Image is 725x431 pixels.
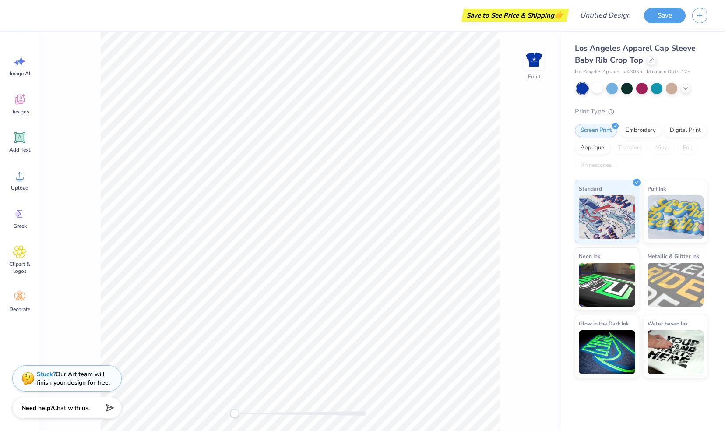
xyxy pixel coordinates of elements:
[37,370,56,378] strong: Stuck?
[579,184,602,193] span: Standard
[579,263,635,307] img: Neon Ink
[648,195,704,239] img: Puff Ink
[575,68,619,76] span: Los Angeles Apparel
[575,106,707,117] div: Print Type
[624,68,642,76] span: # 43035
[644,8,686,23] button: Save
[648,319,688,328] span: Water based Ink
[575,43,696,65] span: Los Angeles Apparel Cap Sleeve Baby Rib Crop Top
[579,195,635,239] img: Standard
[579,330,635,374] img: Glow in the Dark Ink
[648,251,699,261] span: Metallic & Glitter Ink
[554,10,564,20] span: 👉
[10,70,30,77] span: Image AI
[612,141,648,155] div: Transfers
[579,319,629,328] span: Glow in the Dark Ink
[9,146,30,153] span: Add Text
[53,404,90,412] span: Chat with us.
[579,251,600,261] span: Neon Ink
[650,141,675,155] div: Vinyl
[10,108,29,115] span: Designs
[11,184,28,191] span: Upload
[464,9,567,22] div: Save to See Price & Shipping
[620,124,662,137] div: Embroidery
[528,73,541,81] div: Front
[648,184,666,193] span: Puff Ink
[37,370,110,387] div: Our Art team will finish your design for free.
[575,159,617,172] div: Rhinestones
[525,51,543,68] img: Front
[230,409,239,418] div: Accessibility label
[21,404,53,412] strong: Need help?
[648,263,704,307] img: Metallic & Glitter Ink
[573,7,637,24] input: Untitled Design
[9,306,30,313] span: Decorate
[575,141,610,155] div: Applique
[13,223,27,230] span: Greek
[5,261,34,275] span: Clipart & logos
[664,124,707,137] div: Digital Print
[647,68,690,76] span: Minimum Order: 12 +
[575,124,617,137] div: Screen Print
[677,141,698,155] div: Foil
[648,330,704,374] img: Water based Ink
